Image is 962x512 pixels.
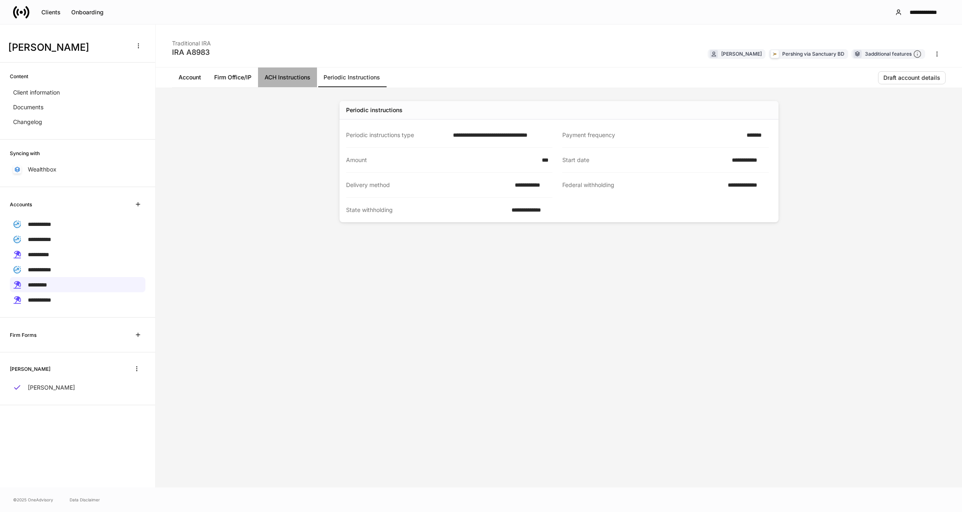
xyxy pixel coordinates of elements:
button: Clients [36,6,66,19]
h6: Syncing with [10,149,40,157]
div: Federal withholding [562,181,723,189]
div: Periodic instructions type [346,131,448,139]
span: © 2025 OneAdvisory [13,496,53,503]
h6: Firm Forms [10,331,36,339]
div: Start date [562,156,727,164]
button: Onboarding [66,6,109,19]
a: ACH Instructions [258,68,317,87]
div: Draft account details [883,75,940,81]
p: [PERSON_NAME] [28,383,75,392]
div: IRA A8983 [172,47,211,57]
button: Draft account details [878,71,946,84]
div: Payment frequency [562,131,742,139]
h6: [PERSON_NAME] [10,365,50,373]
a: Client information [10,85,145,100]
p: Client information [13,88,60,97]
a: Changelog [10,115,145,129]
div: Amount [346,156,537,164]
a: Wealthbox [10,162,145,177]
p: Documents [13,103,43,111]
a: Firm Office/IP [208,68,258,87]
h6: Content [10,72,28,80]
a: [PERSON_NAME] [10,380,145,395]
a: Data Disclaimer [70,496,100,503]
h6: Accounts [10,201,32,208]
div: Pershing via Sanctuary BD [782,50,844,58]
p: Changelog [13,118,42,126]
a: Periodic Instructions [317,68,387,87]
div: Traditional IRA [172,34,211,47]
div: Delivery method [346,181,510,189]
div: Clients [41,9,61,15]
div: [PERSON_NAME] [721,50,762,58]
p: Wealthbox [28,165,57,174]
div: Periodic instructions [346,106,403,114]
a: Documents [10,100,145,115]
h3: [PERSON_NAME] [8,41,127,54]
div: State withholding [346,206,507,214]
div: 3 additional features [865,50,921,59]
div: Onboarding [71,9,104,15]
a: Account [172,68,208,87]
